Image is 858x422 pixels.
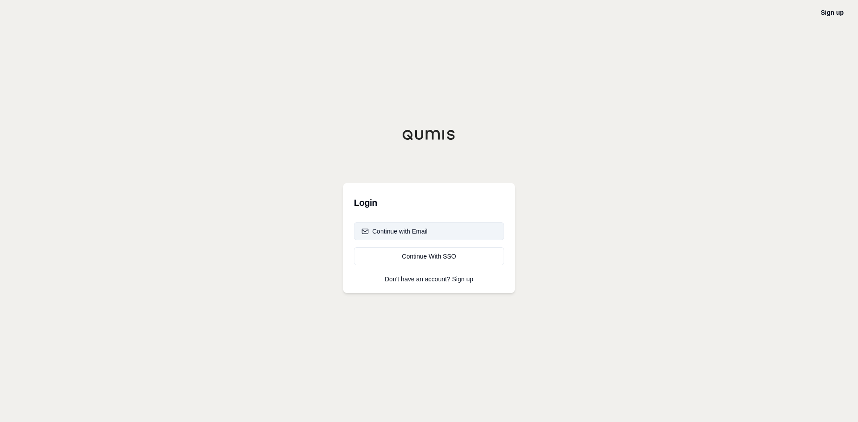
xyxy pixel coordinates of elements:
[821,9,844,16] a: Sign up
[354,222,504,240] button: Continue with Email
[354,276,504,282] p: Don't have an account?
[402,130,456,140] img: Qumis
[362,227,428,236] div: Continue with Email
[354,194,504,212] h3: Login
[354,247,504,265] a: Continue With SSO
[362,252,496,261] div: Continue With SSO
[452,276,473,283] a: Sign up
